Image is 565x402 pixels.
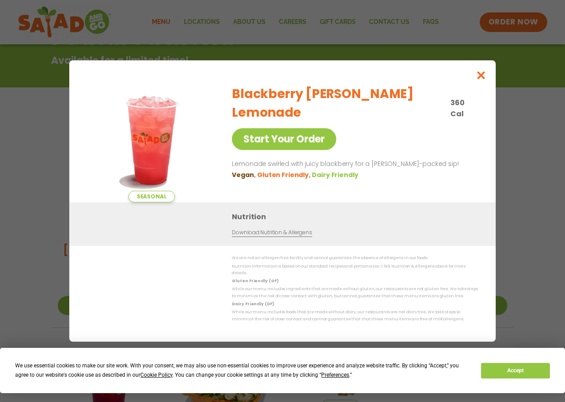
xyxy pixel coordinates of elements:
[232,309,478,323] p: While our menu includes foods that are made without dairy, our restaurants are not dairy free. We...
[481,363,549,378] button: Accept
[450,97,474,119] p: 360 Cal
[232,301,274,307] strong: Dairy Friendly (DF)
[232,159,474,169] p: Lemonade swirled with juicy blackberry for a [PERSON_NAME]-packed sip!
[128,191,175,202] span: Seasonal
[257,170,312,180] li: Gluten Friendly
[89,78,214,202] img: Featured product photo for Blackberry Bramble Lemonade
[312,170,360,180] li: Dairy Friendly
[232,211,482,222] h3: Nutrition
[232,263,478,277] p: Nutrition information is based on our standard recipes and portion sizes. Click Nutrition & Aller...
[232,286,478,300] p: While our menu includes ingredients that are made without gluten, our restaurants are not gluten ...
[232,229,312,237] a: Download Nutrition & Allergens
[321,372,349,378] span: Preferences
[232,170,257,180] li: Vegan
[232,278,278,284] strong: Gluten Friendly (GF)
[232,255,478,261] p: We are not an allergen free facility and cannot guarantee the absence of allergens in our foods.
[467,60,496,90] button: Close modal
[232,128,336,150] a: Start Your Order
[15,361,470,380] div: We use essential cookies to make our site work. With your consent, we may also use non-essential ...
[140,372,172,378] span: Cookie Policy
[232,85,445,122] h2: Blackberry [PERSON_NAME] Lemonade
